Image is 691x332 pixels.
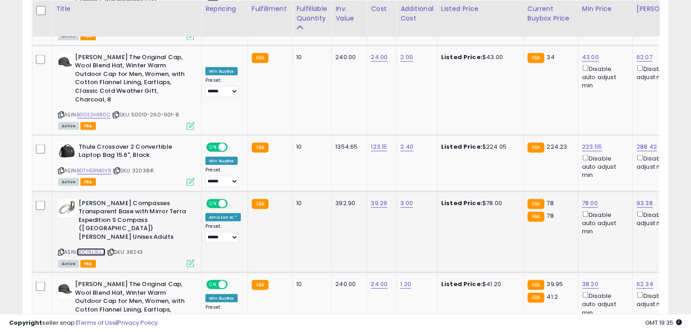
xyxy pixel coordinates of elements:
img: 41g7qUtW7NL._SL40_.jpg [58,53,73,71]
div: 240.00 [335,53,360,61]
a: 78.00 [582,198,598,207]
a: 62.07 [636,52,652,61]
a: B0C15L3LLZ [77,248,105,256]
span: FBA [80,32,96,40]
div: ASIN: [58,53,194,129]
div: 10 [296,142,324,151]
div: Title [56,4,198,14]
a: 93.38 [636,198,653,207]
a: 39.29 [371,198,387,207]
div: $43.00 [441,53,517,61]
div: Disable auto adjust max [636,63,687,81]
div: Disable auto adjust min [582,209,626,236]
div: 392.90 [335,199,360,207]
div: Additional Cost [400,4,433,23]
a: 288.42 [636,142,657,151]
div: Min Price [582,4,629,14]
a: 38.20 [582,279,598,288]
span: FBA [80,122,96,130]
div: 1354.65 [335,142,360,151]
a: 43.00 [582,52,599,61]
img: 41AcwL0a41L._SL40_.jpg [58,199,76,217]
b: Listed Price: [441,142,482,151]
div: Disable auto adjust min [582,290,626,317]
span: All listings currently available for purchase on Amazon [58,32,79,40]
div: Disable auto adjust min [582,63,626,90]
span: OFF [226,281,241,288]
div: Disable auto adjust max [636,290,687,308]
div: Preset: [205,77,241,97]
span: 39.95 [547,279,563,288]
img: 517TtXn0m+L._SL40_.jpg [58,142,76,161]
span: | SKU: 38243 [107,248,143,255]
a: 3.00 [400,198,413,207]
div: Preset: [205,223,241,243]
a: B00E2HXR0C [77,111,110,118]
div: 240.00 [335,280,360,288]
span: FBA [80,260,96,267]
div: Fulfillable Quantity [296,4,328,23]
a: 1.20 [400,279,411,288]
div: Win BuyBox [205,156,238,165]
div: Disable auto adjust max [636,209,687,227]
div: Disable auto adjust min [582,153,626,179]
small: FBA [252,53,268,63]
span: | SKU: 3203841 [113,166,154,174]
a: 2.40 [400,142,413,151]
div: Repricing [205,4,244,14]
div: Fulfillment [252,4,288,14]
span: | SKU: 50010-260-901-8 [112,111,179,118]
span: All listings currently available for purchase on Amazon [58,260,79,267]
a: Privacy Policy [118,318,158,327]
b: Listed Price: [441,279,482,288]
span: 2025-10-6 19:35 GMT [645,318,682,327]
b: Thule Crossover 2 Convertible Laptop Bag 15.6", Black [79,142,189,161]
span: 41.2 [547,292,558,301]
a: 123.15 [371,142,387,151]
small: FBA [527,142,544,152]
span: 34 [547,52,554,61]
div: Cost [371,4,393,14]
span: 78 [547,198,553,207]
small: FBA [527,53,544,63]
div: Amazon AI * [205,213,241,221]
div: Current Buybox Price [527,4,574,23]
div: Listed Price [441,4,520,14]
small: FBA [252,280,268,290]
span: ON [207,199,219,207]
a: 24.00 [371,279,388,288]
img: 41g7qUtW7NL._SL40_.jpg [58,280,73,298]
span: FBA [80,178,96,186]
div: [PERSON_NAME] [636,4,691,14]
div: ASIN: [58,142,194,185]
small: FBA [527,199,544,209]
div: 10 [296,53,324,61]
span: All listings currently available for purchase on Amazon [58,122,79,130]
div: Inv. value [335,4,363,23]
span: 78 [547,211,553,220]
div: Disable auto adjust max [636,153,687,171]
span: ON [207,281,219,288]
a: 2.00 [400,52,413,61]
a: 24.00 [371,52,388,61]
div: Win BuyBox [205,67,238,75]
div: ASIN: [58,199,194,266]
span: 224.23 [547,142,567,151]
div: seller snap | | [9,319,158,327]
span: All listings currently available for purchase on Amazon [58,178,79,186]
b: Listed Price: [441,198,482,207]
div: $224.05 [441,142,517,151]
div: Preset: [205,304,241,324]
small: FBA [527,280,544,290]
div: Win BuyBox [205,294,238,302]
b: [PERSON_NAME] The Original Cap, Wool Blend Hat, Winter Warm Outdoor Cap for Men, Women, with Cott... [75,53,185,106]
small: FBA [252,199,268,209]
small: FBA [527,211,544,221]
span: OFF [226,199,241,207]
a: Terms of Use [78,318,116,327]
small: FBA [527,292,544,302]
strong: Copyright [9,318,42,327]
div: 10 [296,280,324,288]
div: 10 [296,199,324,207]
div: $41.20 [441,280,517,288]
